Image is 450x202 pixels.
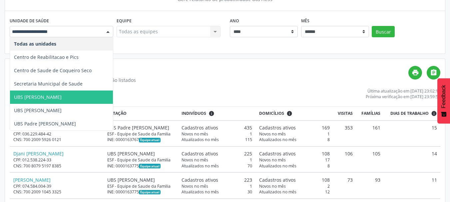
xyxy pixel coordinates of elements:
[182,157,252,163] div: 1
[182,189,252,195] div: 30
[384,172,440,198] td: 11
[107,137,175,142] div: INE: 0000163767
[13,137,101,142] div: CNS: 700 2009 5926 0121
[13,163,101,169] div: CNS: 700 8079 5197 8385
[107,189,175,195] div: INE: 0000163775
[13,131,101,137] div: CPF: 036.229.484-42
[14,67,92,74] span: Centro de Saude de Coqueiro Seco
[372,26,395,37] button: Buscar
[182,157,208,163] span: Novos no mês
[356,172,384,198] td: 93
[13,189,101,195] div: CNS: 700 2009 1045 3325
[14,120,76,127] span: UBS Padre [PERSON_NAME]
[182,183,252,189] div: 1
[14,81,83,87] span: Secretaria Municipal de Saude
[104,107,178,120] th: Lotação
[107,124,175,131] div: UBS Padre [PERSON_NAME]
[356,120,384,146] td: 161
[259,157,330,163] div: 17
[182,137,219,142] span: Atualizados no mês
[259,124,330,131] div: 169
[356,146,384,172] td: 105
[182,137,252,142] div: 115
[10,16,49,26] label: Unidade de saúde
[14,107,62,113] span: UBS [PERSON_NAME]
[14,54,79,60] span: Centro de Reabilitacao e Pics
[259,150,330,157] div: 108
[259,137,296,142] span: Atualizados no mês
[107,163,175,169] div: INE: 0000163775
[259,183,286,189] span: Novos no mês
[107,131,175,137] div: ESF - Equipe de Saude da Familia
[107,183,175,189] div: ESF - Equipe de Saude da Familia
[259,189,330,195] div: 12
[182,189,219,195] span: Atualizados no mês
[10,77,408,84] div: Somente agentes ativos no mês selecionado são listados
[139,190,161,195] span: Esta é a equipe atual deste Agente
[333,146,356,172] td: 106
[182,176,252,183] div: 223
[182,176,218,183] span: Cadastros ativos
[107,157,175,163] div: ESF - Equipe de Saude da Familia
[182,150,218,157] span: Cadastros ativos
[441,85,447,108] span: Feedback
[14,41,56,47] span: Todas as unidades
[14,94,62,100] span: UBS [PERSON_NAME]
[13,157,101,163] div: CPF: 012.538.224-33
[356,107,384,120] th: Famílias
[366,94,440,100] div: Próxima verificação em [DATE] 23:59:59
[182,124,218,131] span: Cadastros ativos
[10,66,408,74] h4: Relatório de produtividade
[182,124,252,131] div: 435
[259,150,296,157] span: Cadastros ativos
[182,183,208,189] span: Novos no mês
[259,110,284,116] span: Domicílios
[13,177,51,183] a: [PERSON_NAME]
[259,183,330,189] div: 2
[259,124,296,131] span: Cadastros ativos
[107,150,175,157] div: UBS [PERSON_NAME]
[182,110,206,116] span: Indivíduos
[230,16,239,26] label: Ano
[259,137,330,142] div: 8
[13,150,64,157] a: Djani [PERSON_NAME]
[412,69,419,76] i: print
[259,131,330,137] div: 1
[182,131,252,137] div: 1
[333,172,356,198] td: 73
[182,131,208,137] span: Novos no mês
[259,189,296,195] span: Atualizados no mês
[286,110,292,116] i: <div class="text-left"> <div> <strong>Cadastros ativos:</strong> Cadastros que estão vinculados a...
[384,146,440,172] td: 14
[182,163,252,169] div: 70
[209,110,215,116] i: <div class="text-left"> <div> <strong>Cadastros ativos:</strong> Cadastros que estão vinculados a...
[408,66,422,80] a: print
[437,78,450,123] button: Feedback - Mostrar pesquisa
[333,120,356,146] td: 353
[107,176,175,183] div: UBS [PERSON_NAME]
[390,110,429,116] span: Dias de trabalho
[139,138,161,142] span: Esta é a equipe atual deste Agente
[259,157,286,163] span: Novos no mês
[259,163,296,169] span: Atualizados no mês
[384,120,440,146] td: 15
[301,16,309,26] label: Mês
[427,66,440,80] a: 
[259,176,296,183] span: Cadastros ativos
[366,88,440,94] div: Última atualização em [DATE] 23:02:12
[259,131,286,137] span: Novos no mês
[182,150,252,157] div: 225
[139,164,161,168] span: Esta é a equipe atual deste Agente
[13,183,101,189] div: CPF: 074.584.004-39
[182,163,219,169] span: Atualizados no mês
[117,16,132,26] label: Equipe
[333,107,356,120] th: Visitas
[259,176,330,183] div: 108
[430,69,437,76] i: 
[431,110,437,116] i: Dias em que o(a) ACS fez pelo menos uma visita, ou ficha de cadastro individual ou cadastro domic...
[259,163,330,169] div: 8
